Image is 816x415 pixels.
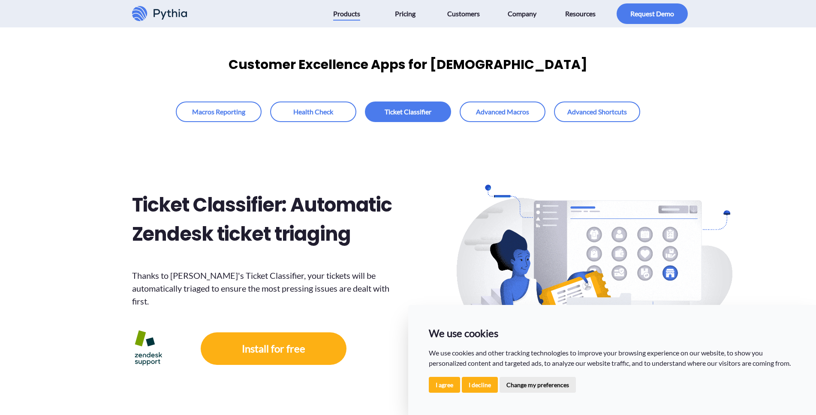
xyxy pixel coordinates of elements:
[413,158,771,402] img: Ticket Classifier
[429,325,796,341] p: We use cookies
[429,377,460,393] button: I agree
[132,269,400,308] h3: Thanks to [PERSON_NAME]'s Ticket Classifier, your tickets will be automatically triaged to ensure...
[333,7,360,21] span: Products
[565,7,596,21] span: Resources
[500,377,576,393] button: Change my preferences
[462,377,498,393] button: I decline
[132,191,400,248] h2: Ticket Classifier: Automatic Zendesk ticket triaging
[447,7,480,21] span: Customers
[429,348,796,368] p: We use cookies and other tracking technologies to improve your browsing experience on our website...
[395,7,416,21] span: Pricing
[508,7,536,21] span: Company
